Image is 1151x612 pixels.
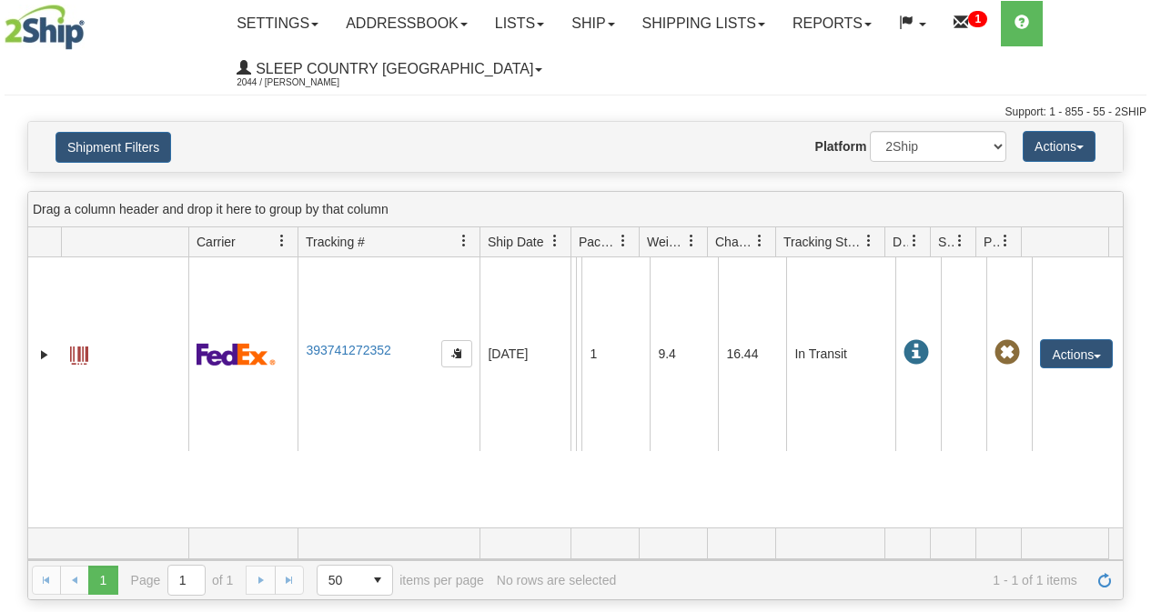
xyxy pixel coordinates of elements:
a: Shipping lists [629,1,779,46]
span: Packages [579,233,617,251]
span: Page of 1 [131,565,234,596]
td: Allied Home Shipping department [GEOGRAPHIC_DATA] [GEOGRAPHIC_DATA] [GEOGRAPHIC_DATA] H1Z 3H3 [570,257,576,451]
span: items per page [317,565,484,596]
span: Carrier [197,233,236,251]
td: In Transit [786,257,895,451]
a: Label [70,338,88,367]
a: Tracking Status filter column settings [853,226,884,256]
span: 1 - 1 of 1 items [629,573,1077,587]
a: Packages filter column settings [608,226,639,256]
span: Pickup Status [984,233,999,251]
span: Tracking # [306,233,365,251]
input: Page 1 [168,566,205,595]
span: Sleep Country [GEOGRAPHIC_DATA] [251,61,533,76]
a: Settings [223,1,332,46]
a: Carrier filter column settings [267,226,298,256]
button: Shipment Filters [56,132,171,163]
div: grid grouping header [28,192,1123,227]
a: Reports [779,1,885,46]
label: Platform [815,137,867,156]
sup: 1 [968,11,987,27]
td: [DATE] [480,257,570,451]
a: Expand [35,346,54,364]
span: Charge [715,233,753,251]
span: Page 1 [88,566,117,595]
span: Tracking Status [783,233,863,251]
a: Weight filter column settings [676,226,707,256]
span: Weight [647,233,685,251]
span: 2044 / [PERSON_NAME] [237,74,373,92]
td: 1 [581,257,650,451]
a: Ship [558,1,628,46]
span: Pickup Not Assigned [995,340,1020,366]
button: Actions [1040,339,1113,368]
a: 393741272352 [306,343,390,357]
span: Ship Date [488,233,543,251]
td: 16.44 [718,257,786,451]
a: Pickup Status filter column settings [990,226,1021,256]
a: Lists [481,1,558,46]
a: Refresh [1090,566,1119,595]
a: Sleep Country [GEOGRAPHIC_DATA] 2044 / [PERSON_NAME] [223,46,556,92]
span: In Transit [904,340,929,366]
span: Page sizes drop down [317,565,393,596]
span: select [363,566,392,595]
a: Delivery Status filter column settings [899,226,930,256]
a: 1 [940,1,1001,46]
a: Addressbook [332,1,481,46]
button: Copy to clipboard [441,340,472,367]
td: [PERSON_NAME] [PERSON_NAME] CA [PERSON_NAME] GROVE C0A 1H5 [576,257,581,451]
div: Support: 1 - 855 - 55 - 2SHIP [5,105,1146,120]
iframe: chat widget [1109,213,1149,398]
img: logo2044.jpg [5,5,85,50]
span: Shipment Issues [938,233,954,251]
a: Tracking # filter column settings [449,226,480,256]
td: 9.4 [650,257,718,451]
a: Charge filter column settings [744,226,775,256]
span: 50 [328,571,352,589]
div: No rows are selected [497,573,617,587]
a: Ship Date filter column settings [540,226,570,256]
img: 2 - FedEx Express® [197,343,276,366]
span: Delivery Status [893,233,908,251]
a: Shipment Issues filter column settings [944,226,975,256]
button: Actions [1023,131,1095,162]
